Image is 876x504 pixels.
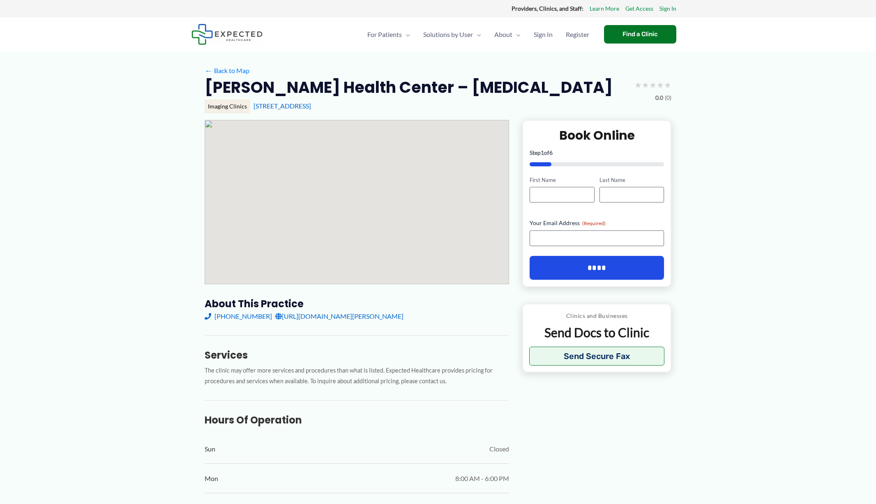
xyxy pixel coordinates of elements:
[512,5,583,12] strong: Providers, Clinics, and Staff:
[367,20,402,49] span: For Patients
[659,3,676,14] a: Sign In
[625,3,653,14] a: Get Access
[205,443,215,455] span: Sun
[530,150,664,156] p: Step of
[527,20,559,49] a: Sign In
[423,20,473,49] span: Solutions by User
[530,127,664,143] h2: Book Online
[361,20,596,49] nav: Primary Site Navigation
[205,77,613,97] h2: [PERSON_NAME] Health Center – [MEDICAL_DATA]
[417,20,488,49] a: Solutions by UserMenu Toggle
[634,77,642,92] span: ★
[664,77,671,92] span: ★
[559,20,596,49] a: Register
[205,365,509,387] p: The clinic may offer more services and procedures than what is listed. Expected Healthcare provid...
[205,67,212,74] span: ←
[657,77,664,92] span: ★
[361,20,417,49] a: For PatientsMenu Toggle
[549,149,553,156] span: 6
[590,3,619,14] a: Learn More
[205,472,218,485] span: Mon
[205,414,509,426] h3: Hours of Operation
[529,347,664,366] button: Send Secure Fax
[205,310,272,322] a: [PHONE_NUMBER]
[254,102,311,110] a: [STREET_ADDRESS]
[582,220,606,226] span: (Required)
[599,176,664,184] label: Last Name
[205,99,250,113] div: Imaging Clinics
[566,20,589,49] span: Register
[642,77,649,92] span: ★
[541,149,544,156] span: 1
[489,443,509,455] span: Closed
[494,20,512,49] span: About
[534,20,553,49] span: Sign In
[530,176,594,184] label: First Name
[205,297,509,310] h3: About this practice
[530,219,664,227] label: Your Email Address
[512,20,521,49] span: Menu Toggle
[402,20,410,49] span: Menu Toggle
[275,310,403,322] a: [URL][DOMAIN_NAME][PERSON_NAME]
[529,324,664,341] p: Send Docs to Clinic
[191,24,263,45] img: Expected Healthcare Logo - side, dark font, small
[604,25,676,44] a: Find a Clinic
[529,311,664,321] p: Clinics and Businesses
[455,472,509,485] span: 8:00 AM - 6:00 PM
[205,64,249,77] a: ←Back to Map
[665,92,671,103] span: (0)
[488,20,527,49] a: AboutMenu Toggle
[473,20,481,49] span: Menu Toggle
[655,92,663,103] span: 0.0
[649,77,657,92] span: ★
[205,349,509,361] h3: Services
